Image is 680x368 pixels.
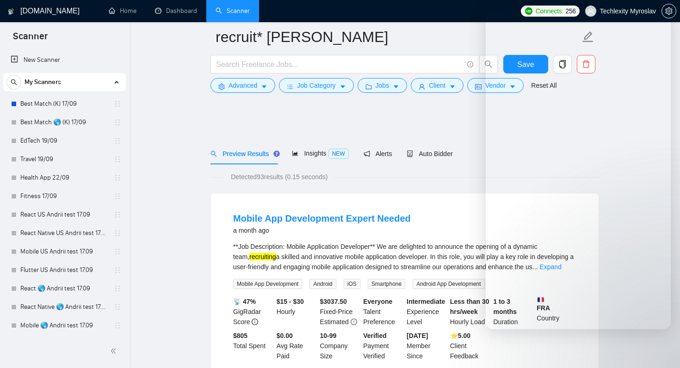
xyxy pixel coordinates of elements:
span: setting [218,83,225,90]
span: double-left [110,346,119,356]
span: Job Category [297,80,335,90]
span: Alerts [364,150,392,157]
input: Search Freelance Jobs... [216,59,463,70]
span: Advanced [229,80,257,90]
button: userClientcaret-down [411,78,464,93]
span: info-circle [252,319,258,325]
span: Insights [292,150,348,157]
span: caret-down [449,83,456,90]
div: Member Since [405,331,448,361]
span: info-circle [467,61,473,67]
span: holder [114,156,121,163]
span: Auto Bidder [407,150,452,157]
span: caret-down [340,83,346,90]
a: dashboardDashboard [155,7,197,15]
b: Verified [363,332,387,339]
div: **Job Description: Mobile Application Developer** We are delighted to announce the opening of a d... [233,241,576,272]
a: Mobile 🌎 Andrii test 17.09 [20,316,108,335]
span: area-chart [292,150,298,157]
div: Hourly Load [448,296,492,327]
span: Mobile App Development [233,279,302,289]
b: [DATE] [407,332,428,339]
span: Android [309,279,336,289]
a: Fitness 17/09 [20,187,108,205]
span: holder [114,137,121,145]
span: search [480,60,497,68]
mark: recruiting [249,253,276,260]
div: Company Size [318,331,362,361]
div: Avg Rate Paid [275,331,318,361]
a: React Native US Andrii test 17.09 [20,224,108,242]
div: Client Feedback [448,331,492,361]
a: React 🌎 Andrii test 17.09 [20,279,108,298]
span: caret-down [261,83,267,90]
a: Mobile US Andrii test 17.09 [20,242,108,261]
div: Total Spent [231,331,275,361]
span: holder [114,266,121,274]
b: Intermediate [407,298,445,305]
span: Preview Results [210,150,277,157]
span: bars [287,83,293,90]
span: Estimated [320,318,349,326]
span: holder [114,100,121,108]
span: folder [365,83,372,90]
a: React US Andrii test 17.09 [20,205,108,224]
span: Smartphone [368,279,405,289]
b: $ 805 [233,332,247,339]
span: holder [114,211,121,218]
b: $ 3037.50 [320,298,347,305]
a: Mobile App Development Expert Needed [233,213,411,223]
span: My Scanners [25,73,61,91]
span: holder [114,322,121,329]
div: GigRadar Score [231,296,275,327]
a: searchScanner [216,7,250,15]
button: idcardVendorcaret-down [467,78,524,93]
a: Health App 22/09 [20,169,108,187]
div: a month ago [233,225,411,236]
img: logo [8,4,14,19]
span: holder [114,229,121,237]
span: Jobs [376,80,389,90]
a: New Scanner [11,51,118,69]
a: Flutter US Andrii test 17.09 [20,261,108,279]
button: search [479,55,498,73]
span: user [587,8,594,14]
img: upwork-logo.png [525,7,532,15]
li: New Scanner [3,51,126,69]
span: Connects: [536,6,563,16]
a: EdTech 19/09 [20,132,108,150]
a: Best Match 🌎 (K) 17/09 [20,113,108,132]
b: ⭐️ 5.00 [450,332,470,339]
button: folderJobscaret-down [358,78,408,93]
a: homeHome [109,7,136,15]
iframe: Intercom live chat [486,9,671,329]
a: Travel 19/09 [20,150,108,169]
span: NEW [328,149,349,159]
b: Everyone [363,298,392,305]
b: 10-99 [320,332,337,339]
span: holder [114,193,121,200]
span: holder [114,174,121,181]
span: search [210,151,217,157]
span: Client [429,80,445,90]
div: Hourly [275,296,318,327]
div: Experience Level [405,296,448,327]
b: $0.00 [277,332,293,339]
input: Scanner name... [216,25,580,48]
span: setting [662,7,676,15]
span: holder [114,248,121,255]
span: iOS [344,279,360,289]
div: Tooltip anchor [272,150,281,158]
span: holder [114,119,121,126]
span: caret-down [393,83,399,90]
div: Payment Verified [361,331,405,361]
span: search [7,79,21,85]
a: React Native 🌎 Andrii test 17.09 [20,298,108,316]
span: user [419,83,425,90]
span: notification [364,151,370,157]
span: exclamation-circle [351,319,357,325]
a: Best Match (K) 17/09 [20,95,108,113]
a: setting [661,7,676,15]
button: barsJob Categorycaret-down [279,78,353,93]
span: idcard [475,83,482,90]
